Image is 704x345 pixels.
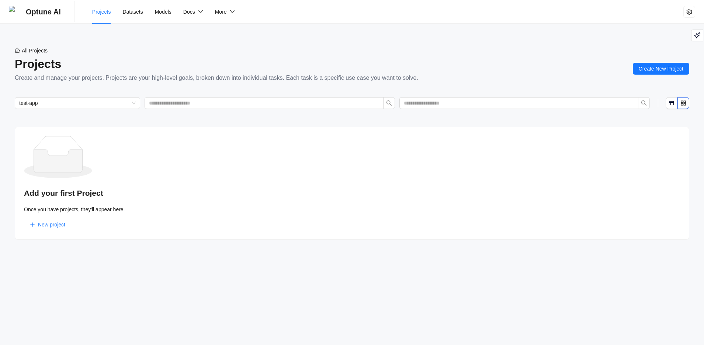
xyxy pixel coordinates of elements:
[15,48,20,53] span: home
[386,100,392,106] span: search
[24,187,680,199] h2: Add your first Project
[24,219,71,230] button: New project
[691,30,703,41] button: Playground
[641,100,647,106] span: search
[15,73,418,82] div: Create and manage your projects. Projects are your high-level goals, broken down into individual ...
[680,100,686,106] span: appstore
[92,9,111,15] span: Projects
[686,9,692,15] span: setting
[24,205,680,214] p: Once you have projects, they'll appear here.
[15,55,418,73] div: Projects
[19,98,136,109] span: test-app
[155,9,171,15] span: Models
[22,47,48,55] span: All Projects
[639,65,683,73] span: Create New Project
[9,6,21,18] img: Optune
[30,222,35,227] span: plus
[38,221,65,229] span: New project
[122,9,143,15] span: Datasets
[633,63,689,75] button: Create New Project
